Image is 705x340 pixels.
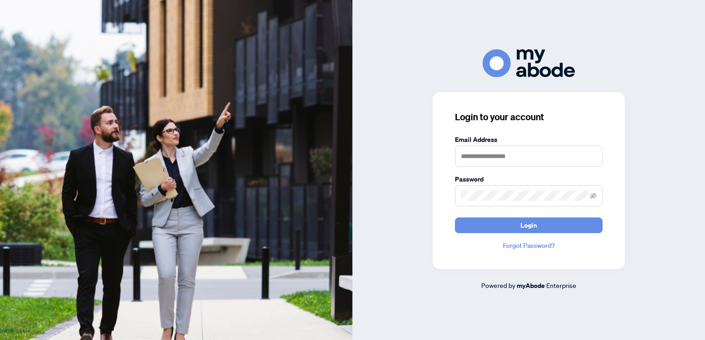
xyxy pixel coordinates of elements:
label: Email Address [455,135,603,145]
button: Login [455,217,603,233]
label: Password [455,174,603,184]
img: ma-logo [483,49,575,77]
span: Powered by [481,281,515,289]
span: Enterprise [546,281,576,289]
a: Forgot Password? [455,240,603,251]
a: myAbode [517,281,545,291]
span: eye-invisible [590,193,597,199]
span: Login [520,218,537,233]
h3: Login to your account [455,111,603,123]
